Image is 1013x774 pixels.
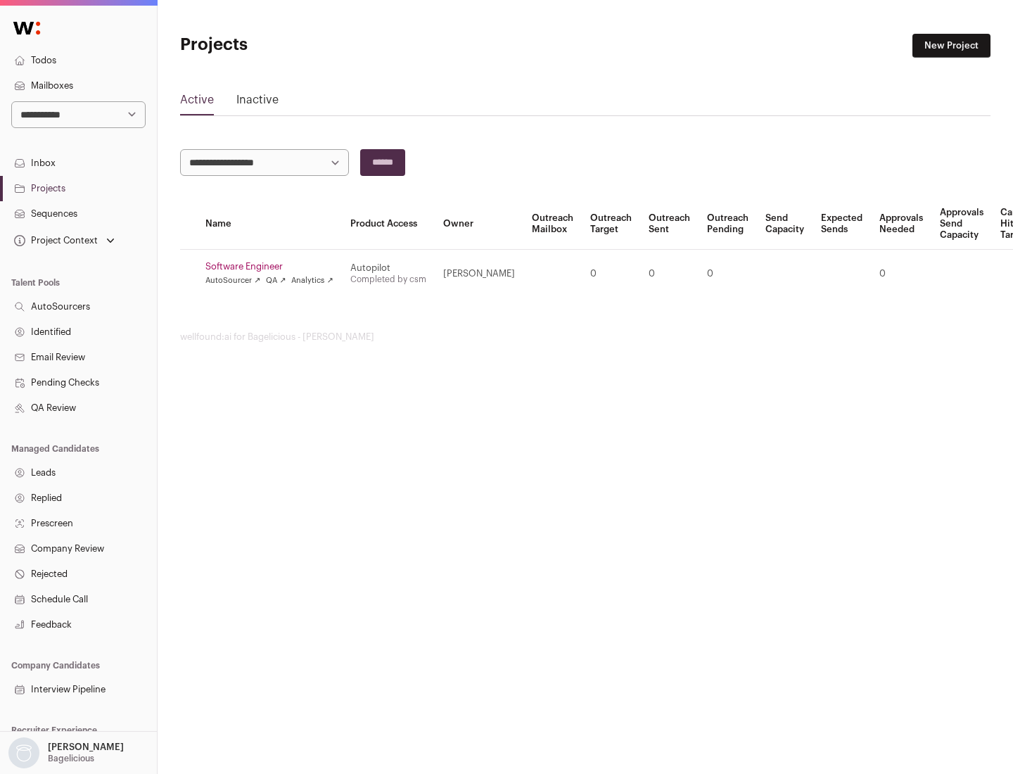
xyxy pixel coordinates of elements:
[180,91,214,114] a: Active
[871,198,931,250] th: Approvals Needed
[197,198,342,250] th: Name
[435,198,523,250] th: Owner
[640,198,699,250] th: Outreach Sent
[871,250,931,298] td: 0
[11,235,98,246] div: Project Context
[205,275,260,286] a: AutoSourcer ↗
[350,275,426,284] a: Completed by csm
[350,262,426,274] div: Autopilot
[813,198,871,250] th: Expected Sends
[640,250,699,298] td: 0
[699,250,757,298] td: 0
[6,14,48,42] img: Wellfound
[699,198,757,250] th: Outreach Pending
[48,753,94,764] p: Bagelicious
[931,198,992,250] th: Approvals Send Capacity
[912,34,990,58] a: New Project
[582,250,640,298] td: 0
[180,331,990,343] footer: wellfound:ai for Bagelicious - [PERSON_NAME]
[266,275,286,286] a: QA ↗
[205,261,333,272] a: Software Engineer
[180,34,450,56] h1: Projects
[236,91,279,114] a: Inactive
[8,737,39,768] img: nopic.png
[11,231,117,250] button: Open dropdown
[48,742,124,753] p: [PERSON_NAME]
[757,198,813,250] th: Send Capacity
[342,198,435,250] th: Product Access
[523,198,582,250] th: Outreach Mailbox
[6,737,127,768] button: Open dropdown
[291,275,333,286] a: Analytics ↗
[435,250,523,298] td: [PERSON_NAME]
[582,198,640,250] th: Outreach Target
